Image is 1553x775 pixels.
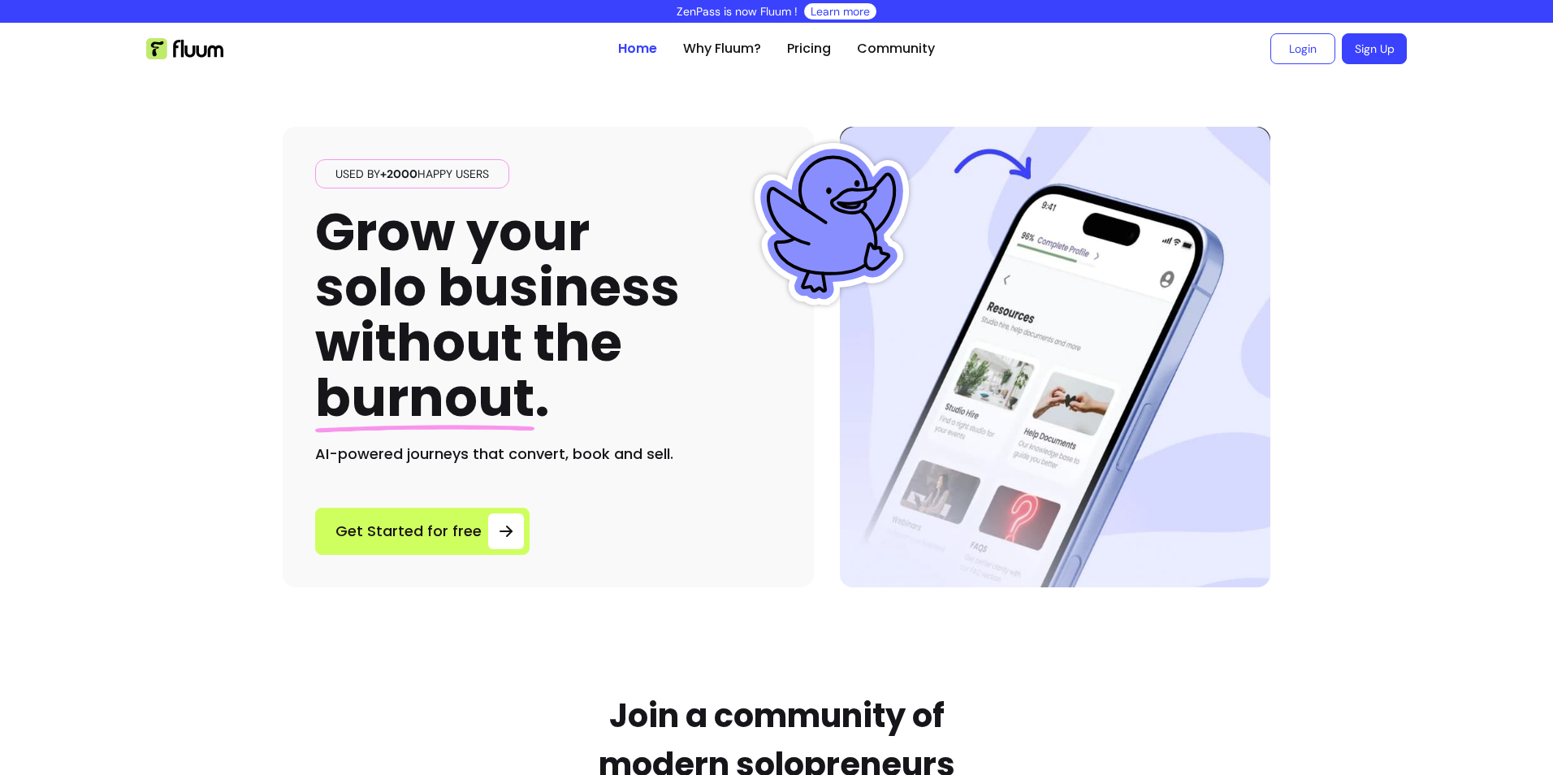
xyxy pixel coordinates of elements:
img: Hero [840,127,1270,587]
span: +2000 [380,167,417,181]
a: Learn more [811,3,870,19]
a: Login [1270,33,1335,64]
a: Home [618,39,657,58]
span: burnout [315,362,534,434]
p: ZenPass is now Fluum ! [677,3,798,19]
span: Get Started for free [335,520,482,543]
span: Used by happy users [329,166,495,182]
img: Fluum Duck sticker [751,143,913,305]
h2: AI-powered journeys that convert, book and sell. [315,443,781,465]
a: Community [857,39,935,58]
a: Pricing [787,39,831,58]
a: Sign Up [1342,33,1407,64]
a: Why Fluum? [683,39,761,58]
img: Fluum Logo [146,38,223,59]
h1: Grow your solo business without the . [315,205,680,426]
a: Get Started for free [315,508,530,555]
